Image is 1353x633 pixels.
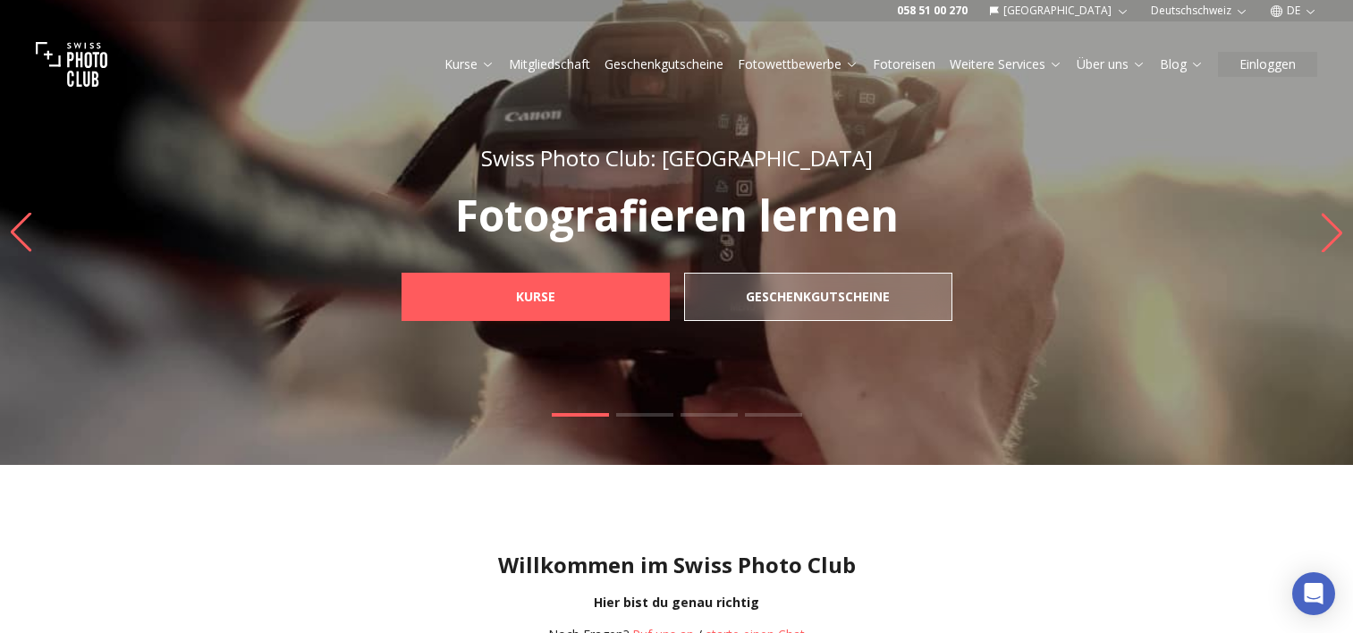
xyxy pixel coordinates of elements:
button: Über uns [1070,52,1153,77]
h1: Willkommen im Swiss Photo Club [14,551,1339,579]
button: Fotoreisen [866,52,943,77]
button: Weitere Services [943,52,1070,77]
a: Kurse [402,273,670,321]
p: Fotografieren lernen [362,194,992,237]
a: Fotowettbewerbe [738,55,858,73]
a: Geschenkgutscheine [605,55,723,73]
a: 058 51 00 270 [897,4,968,18]
button: Blog [1153,52,1211,77]
div: Open Intercom Messenger [1292,572,1335,615]
a: Geschenkgutscheine [684,273,952,321]
a: Weitere Services [950,55,1062,73]
a: Mitgliedschaft [509,55,590,73]
a: Blog [1160,55,1204,73]
img: Swiss photo club [36,29,107,100]
button: Mitgliedschaft [502,52,597,77]
button: Fotowettbewerbe [731,52,866,77]
button: Einloggen [1218,52,1317,77]
button: Kurse [437,52,502,77]
a: Über uns [1077,55,1146,73]
b: Geschenkgutscheine [746,288,890,306]
div: Hier bist du genau richtig [14,594,1339,612]
button: Geschenkgutscheine [597,52,731,77]
span: Swiss Photo Club: [GEOGRAPHIC_DATA] [481,143,873,173]
b: Kurse [516,288,555,306]
a: Fotoreisen [873,55,935,73]
a: Kurse [444,55,495,73]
